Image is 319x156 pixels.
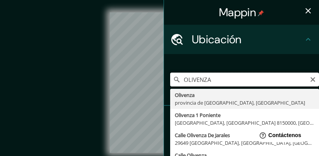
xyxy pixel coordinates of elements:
canvas: Mapa [110,12,209,153]
div: Patas [164,106,319,135]
iframe: Lanzador de widgets de ayuda [250,126,310,148]
font: provincia de [GEOGRAPHIC_DATA], [GEOGRAPHIC_DATA] [175,99,305,106]
font: Olivenza [175,92,195,98]
input: Elige tu ciudad o zona [170,73,319,86]
button: Claro [310,75,316,83]
font: Mappin [219,5,256,20]
font: Ubicación [192,32,242,47]
img: pin-icon.png [258,10,264,16]
font: Calle Olivenza De Jarales [175,132,230,139]
div: Ubicación [164,25,319,54]
font: Olivenza 1 Poniente [175,112,221,119]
